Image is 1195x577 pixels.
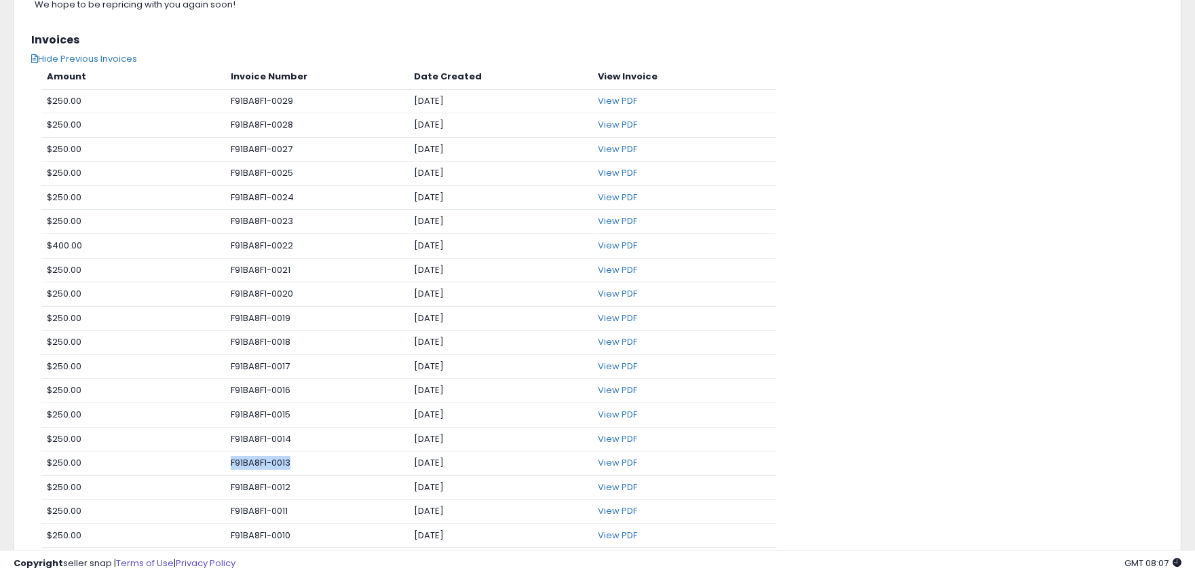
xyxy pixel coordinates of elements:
[41,523,225,548] td: $250.00
[598,360,637,373] a: View PDF
[409,89,592,113] td: [DATE]
[14,183,258,254] div: Recent messageElias avatarBritney avatarAdam avatarKindly disregard my previous message, as the i...
[28,413,227,428] div: Yo-Yo Repricing Rule
[31,52,137,65] span: Hide Previous Invoices
[41,185,225,210] td: $250.00
[598,481,637,494] a: View PDF
[30,458,60,467] span: Home
[225,523,409,548] td: F91BA8F1-0010
[28,272,227,286] div: Send us a message
[20,369,252,408] div: Listing Table Metrics Glossary (Column Names)
[197,22,224,49] img: Profile image for Elias
[14,557,235,570] div: seller snap | |
[598,166,637,179] a: View PDF
[409,185,592,210] td: [DATE]
[1124,557,1181,570] span: 2025-08-18 08:07 GMT
[90,424,181,478] button: Messages
[225,258,409,282] td: F91BA8F1-0021
[116,557,174,570] a: Terms of Use
[32,216,48,232] img: Elias avatar
[41,548,225,572] td: $250.00
[28,318,110,332] span: Search for help
[41,500,225,524] td: $250.00
[598,408,637,421] a: View PDF
[409,113,592,138] td: [DATE]
[41,354,225,379] td: $250.00
[57,215,397,226] span: Kindly disregard my previous message, as the issue has been resolved.
[598,215,637,227] a: View PDF
[41,427,225,451] td: $250.00
[409,210,592,234] td: [DATE]
[41,282,225,307] td: $250.00
[225,306,409,331] td: F91BA8F1-0019
[598,118,637,131] a: View PDF
[41,403,225,427] td: $250.00
[41,331,225,355] td: $250.00
[225,185,409,210] td: F91BA8F1-0024
[598,335,637,348] a: View PDF
[592,65,776,89] th: View Invoice
[598,504,637,517] a: View PDF
[598,143,637,155] a: View PDF
[171,22,198,49] img: Profile image for Britney
[225,451,409,476] td: F91BA8F1-0013
[14,203,257,253] div: Elias avatarBritney avatarAdam avatarKindly disregard my previous message, as the issue has been ...
[41,379,225,403] td: $250.00
[225,500,409,524] td: F91BA8F1-0011
[409,65,592,89] th: Date Created
[225,210,409,234] td: F91BA8F1-0023
[113,228,152,242] div: • 2h ago
[409,282,592,307] td: [DATE]
[41,113,225,138] td: $250.00
[409,331,592,355] td: [DATE]
[598,94,637,107] a: View PDF
[41,65,225,89] th: Amount
[27,143,244,166] p: How can we help?
[27,96,244,143] p: Hi [PERSON_NAME] 👋
[31,34,1164,46] h3: Invoices
[41,89,225,113] td: $250.00
[598,239,637,252] a: View PDF
[409,258,592,282] td: [DATE]
[41,475,225,500] td: $250.00
[113,458,159,467] span: Messages
[41,162,225,186] td: $250.00
[409,500,592,524] td: [DATE]
[409,427,592,451] td: [DATE]
[41,210,225,234] td: $250.00
[233,22,258,46] div: Close
[145,22,172,49] img: Profile image for Adam
[409,162,592,186] td: [DATE]
[20,343,252,369] div: The Reduced Profit Range (RPR)
[409,451,592,476] td: [DATE]
[409,354,592,379] td: [DATE]
[225,162,409,186] td: F91BA8F1-0025
[28,194,244,208] div: Recent message
[57,228,111,242] div: Seller Snap
[176,557,235,570] a: Privacy Policy
[598,432,637,445] a: View PDF
[181,424,271,478] button: Help
[598,191,637,204] a: View PDF
[225,427,409,451] td: F91BA8F1-0014
[225,475,409,500] td: F91BA8F1-0012
[225,234,409,259] td: F91BA8F1-0022
[225,65,409,89] th: Invoice Number
[41,137,225,162] td: $250.00
[37,227,54,243] img: Adam avatar
[225,354,409,379] td: F91BA8F1-0017
[409,234,592,259] td: [DATE]
[14,557,63,570] strong: Copyright
[20,408,252,433] div: Yo-Yo Repricing Rule
[41,258,225,282] td: $250.00
[598,312,637,324] a: View PDF
[409,137,592,162] td: [DATE]
[20,311,252,338] button: Search for help
[225,137,409,162] td: F91BA8F1-0027
[225,89,409,113] td: F91BA8F1-0029
[409,306,592,331] td: [DATE]
[14,261,258,298] div: Send us a message
[598,456,637,469] a: View PDF
[225,403,409,427] td: F91BA8F1-0015
[225,113,409,138] td: F91BA8F1-0028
